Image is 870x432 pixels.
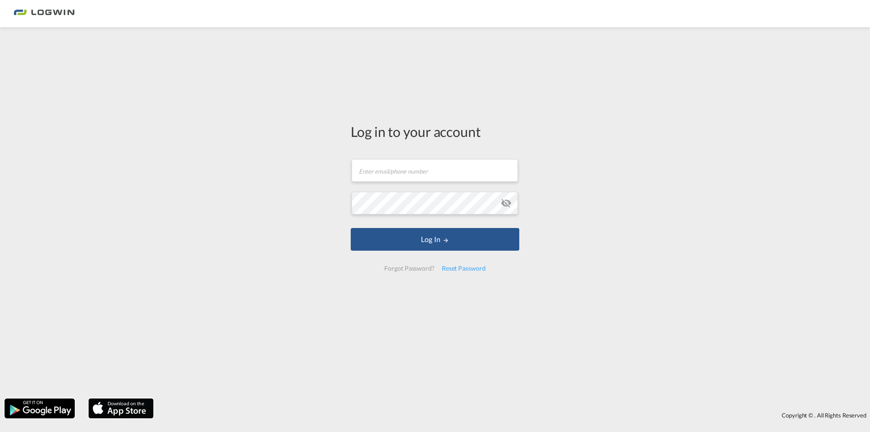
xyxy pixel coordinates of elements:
[4,398,76,419] img: google.png
[351,228,519,251] button: LOGIN
[351,122,519,141] div: Log in to your account
[14,4,75,24] img: bc73a0e0d8c111efacd525e4c8ad7d32.png
[501,198,512,209] md-icon: icon-eye-off
[87,398,155,419] img: apple.png
[381,260,438,277] div: Forgot Password?
[158,408,870,423] div: Copyright © . All Rights Reserved
[352,159,518,182] input: Enter email/phone number
[438,260,489,277] div: Reset Password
